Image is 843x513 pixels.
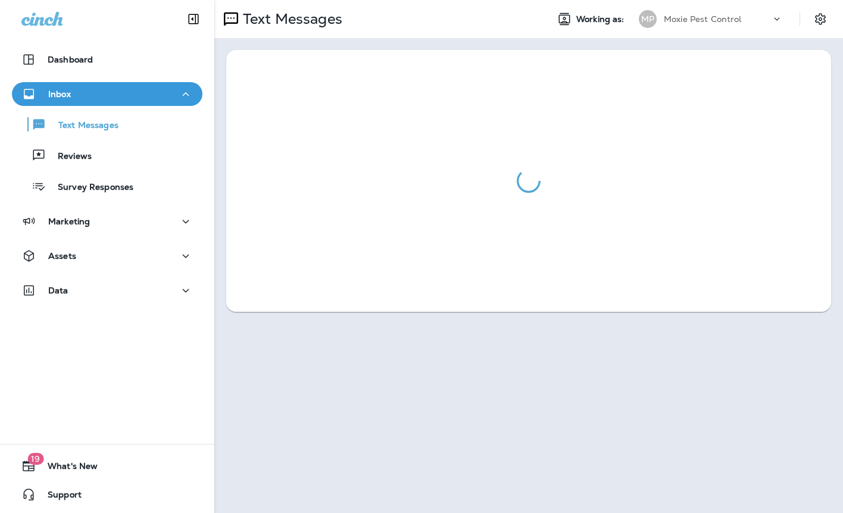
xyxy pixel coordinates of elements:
p: Dashboard [48,55,93,64]
button: Assets [12,244,202,268]
p: Moxie Pest Control [664,14,742,24]
p: Survey Responses [46,182,133,193]
button: Support [12,483,202,506]
span: What's New [36,461,98,476]
button: Settings [810,8,831,30]
button: Reviews [12,143,202,168]
div: MP [639,10,657,28]
p: Reviews [46,151,92,162]
span: 19 [27,453,43,465]
button: Survey Responses [12,174,202,199]
p: Marketing [48,217,90,226]
button: Inbox [12,82,202,106]
button: Data [12,279,202,302]
button: Marketing [12,209,202,233]
button: Text Messages [12,112,202,137]
p: Assets [48,251,76,261]
p: Inbox [48,89,71,99]
button: Collapse Sidebar [177,7,210,31]
span: Working as: [576,14,627,24]
p: Data [48,286,68,295]
button: 19What's New [12,454,202,478]
span: Support [36,490,82,504]
p: Text Messages [238,10,342,28]
p: Text Messages [46,120,118,132]
button: Dashboard [12,48,202,71]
